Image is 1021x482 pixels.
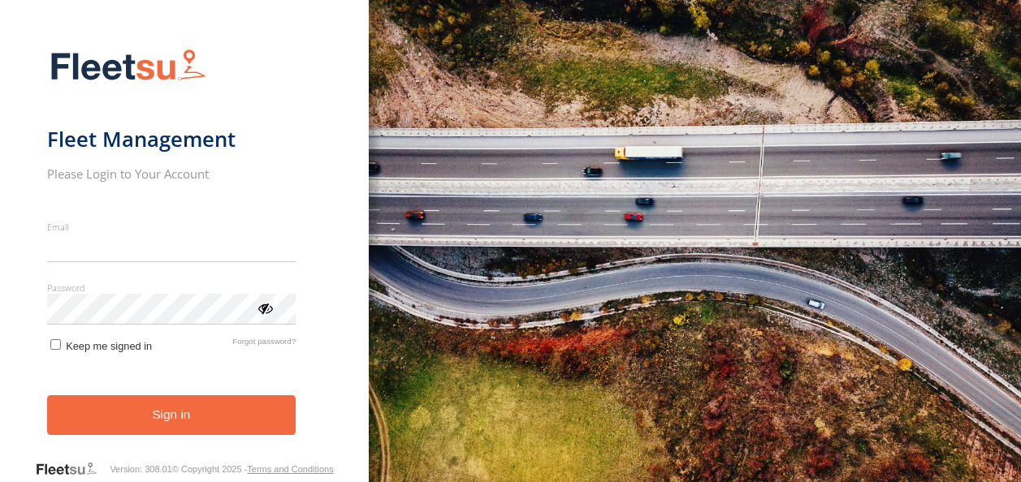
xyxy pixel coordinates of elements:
img: Fleetsu [47,45,210,87]
div: ViewPassword [257,299,273,316]
div: Version: 308.01 [110,464,171,474]
h1: Fleet Management [47,126,296,153]
h2: Please Login to Your Account [47,166,296,182]
input: Keep me signed in [50,339,61,350]
label: Email [47,221,296,233]
div: © Copyright 2025 - [172,464,334,474]
form: main [47,39,322,461]
a: Visit our Website [35,461,110,477]
button: Sign in [47,395,296,435]
a: Forgot password? [232,337,296,352]
a: Terms and Conditions [247,464,333,474]
span: Keep me signed in [66,340,152,352]
label: Password [47,282,296,294]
